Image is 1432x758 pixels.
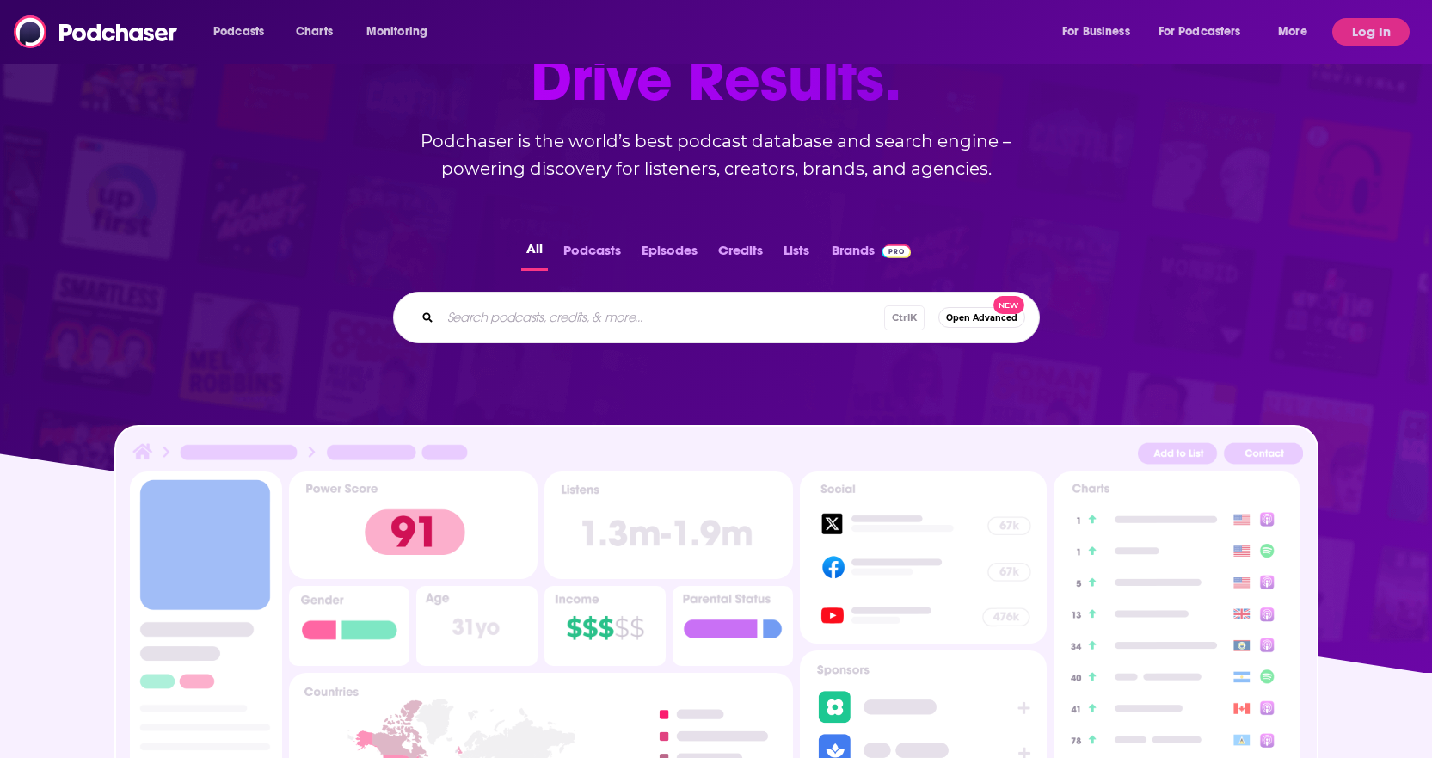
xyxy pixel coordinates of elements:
img: Podcast Insights Header [130,441,1303,471]
span: Podcasts [213,20,264,44]
img: Podcast Insights Gender [289,586,410,666]
span: More [1278,20,1307,44]
button: open menu [201,18,286,46]
img: Podcast Socials [800,471,1046,644]
button: Open AdvancedNew [938,307,1025,328]
button: open menu [354,18,450,46]
button: Log In [1332,18,1410,46]
input: Search podcasts, credits, & more... [440,304,884,331]
span: For Podcasters [1159,20,1241,44]
button: Credits [713,237,768,271]
img: Podcast Insights Age [416,586,538,666]
button: open menu [1266,18,1329,46]
img: Podcast Insights Income [544,586,666,666]
img: Podchaser Pro [882,244,912,258]
a: BrandsPodchaser Pro [832,237,912,271]
button: All [521,237,548,271]
img: Podcast Insights Power score [289,471,538,579]
button: open menu [1050,18,1152,46]
span: Monitoring [366,20,427,44]
button: Episodes [636,237,703,271]
span: Ctrl K [884,305,925,330]
span: Charts [296,20,333,44]
span: Drive Results. [233,46,1199,114]
img: Podcast Insights Listens [544,471,793,579]
img: Podcast Insights Parental Status [673,586,794,666]
button: open menu [1147,18,1266,46]
img: Podchaser - Follow, Share and Rate Podcasts [14,15,179,48]
span: Open Advanced [946,313,1017,323]
button: Podcasts [558,237,626,271]
h2: Podchaser is the world’s best podcast database and search engine – powering discovery for listene... [372,127,1060,182]
a: Charts [285,18,343,46]
span: New [993,296,1024,314]
button: Lists [778,237,814,271]
span: For Business [1062,20,1130,44]
div: Search podcasts, credits, & more... [393,292,1040,343]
